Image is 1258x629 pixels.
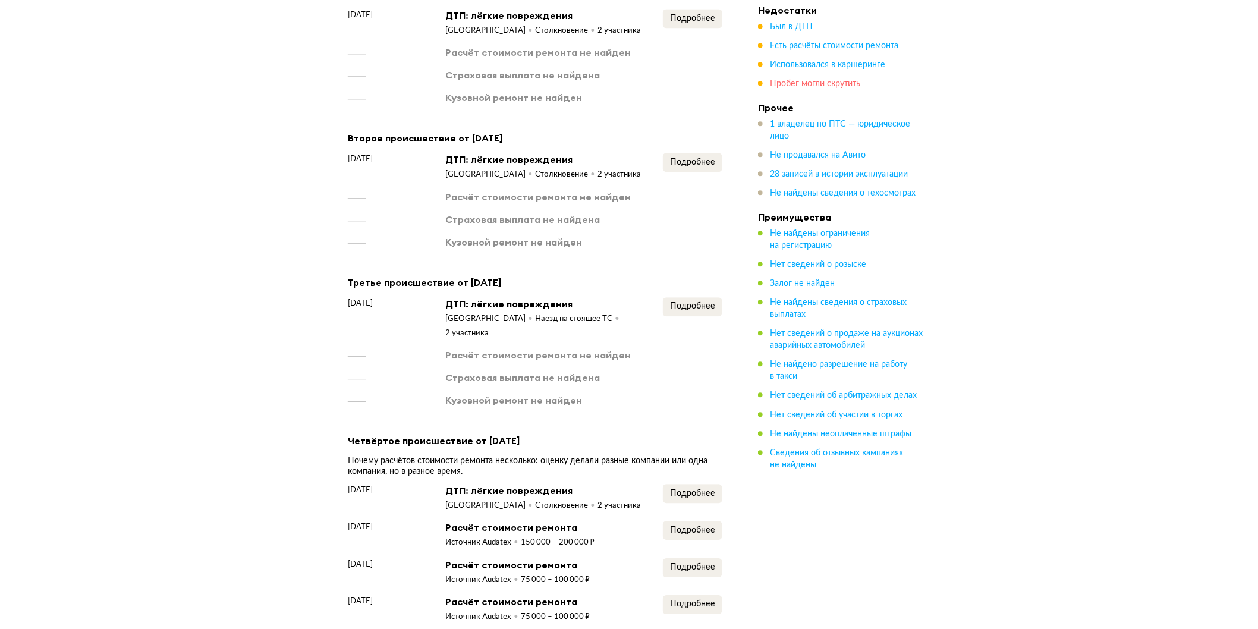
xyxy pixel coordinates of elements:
[445,348,631,361] div: Расчёт стоимости ремонта не найден
[348,558,373,570] span: [DATE]
[445,68,600,81] div: Страховая выплата не найдена
[445,371,600,384] div: Страховая выплата не найдена
[348,9,373,21] span: [DATE]
[663,521,722,540] button: Подробнее
[535,314,622,325] div: Наезд на стоящее ТС
[535,501,597,511] div: Столкновение
[663,153,722,172] button: Подробнее
[535,169,597,180] div: Столкновение
[663,297,722,316] button: Подробнее
[445,46,631,59] div: Расчёт стоимости ремонта не найден
[770,61,885,70] span: Использовался в каршеринге
[348,484,373,496] span: [DATE]
[445,190,631,203] div: Расчёт стоимости ремонта не найден
[348,455,722,477] div: Почему расчётов стоимости ремонта несколько: оценку делали разные компании или одна компания, но ...
[445,169,535,180] div: [GEOGRAPHIC_DATA]
[445,521,595,534] div: Расчёт стоимости ремонта
[770,23,813,32] span: Был в ДТП
[348,275,722,290] div: Третье происшествие от [DATE]
[445,501,535,511] div: [GEOGRAPHIC_DATA]
[597,26,641,36] div: 2 участника
[663,595,722,614] button: Подробнее
[535,26,597,36] div: Столкновение
[348,130,722,146] div: Второе происшествие от [DATE]
[445,9,641,22] div: ДТП: лёгкие повреждения
[670,489,715,498] span: Подробнее
[445,328,489,339] div: 2 участника
[770,449,903,469] span: Сведения об отзывных кампаниях не найдены
[348,297,373,309] span: [DATE]
[663,558,722,577] button: Подробнее
[445,235,582,249] div: Кузовной ремонт не найден
[445,153,641,166] div: ДТП: лёгкие повреждения
[521,537,595,548] div: 150 000 – 200 000 ₽
[770,42,898,51] span: Есть расчёты стоимости ремонта
[445,484,641,497] div: ДТП: лёгкие повреждения
[445,394,582,407] div: Кузовной ремонт не найден
[670,302,715,310] span: Подробнее
[521,612,590,622] div: 75 000 – 100 000 ₽
[597,169,641,180] div: 2 участника
[770,299,907,319] span: Не найдены сведения о страховых выплатах
[445,612,521,622] div: Источник Audatex
[445,91,582,104] div: Кузовной ремонт не найден
[770,330,923,350] span: Нет сведений о продаже на аукционах аварийных автомобилей
[521,575,590,586] div: 75 000 – 100 000 ₽
[770,171,908,179] span: 28 записей в истории эксплуатации
[670,526,715,534] span: Подробнее
[597,501,641,511] div: 2 участника
[670,600,715,608] span: Подробнее
[348,153,373,165] span: [DATE]
[770,261,866,269] span: Нет сведений о розыске
[663,484,722,503] button: Подробнее
[445,537,521,548] div: Источник Audatex
[663,9,722,28] button: Подробнее
[670,563,715,571] span: Подробнее
[770,411,902,419] span: Нет сведений об участии в торгах
[670,14,715,23] span: Подробнее
[445,297,663,310] div: ДТП: лёгкие повреждения
[758,5,924,17] h4: Недостатки
[770,121,910,141] span: 1 владелец по ПТС — юридическое лицо
[348,521,373,533] span: [DATE]
[445,595,590,608] div: Расчёт стоимости ремонта
[770,80,860,89] span: Пробег могли скрутить
[445,26,535,36] div: [GEOGRAPHIC_DATA]
[445,314,535,325] div: [GEOGRAPHIC_DATA]
[445,558,590,571] div: Расчёт стоимости ремонта
[758,212,924,224] h4: Преимущества
[770,361,907,381] span: Не найдено разрешение на работу в такси
[770,280,835,288] span: Залог не найден
[770,152,866,160] span: Не продавался на Авито
[445,575,521,586] div: Источник Audatex
[758,102,924,114] h4: Прочее
[445,213,600,226] div: Страховая выплата не найдена
[770,392,917,400] span: Нет сведений об арбитражных делах
[770,190,916,198] span: Не найдены сведения о техосмотрах
[770,230,870,250] span: Не найдены ограничения на регистрацию
[348,433,722,448] div: Четвёртое происшествие от [DATE]
[670,158,715,166] span: Подробнее
[770,430,911,438] span: Не найдены неоплаченные штрафы
[348,595,373,607] span: [DATE]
